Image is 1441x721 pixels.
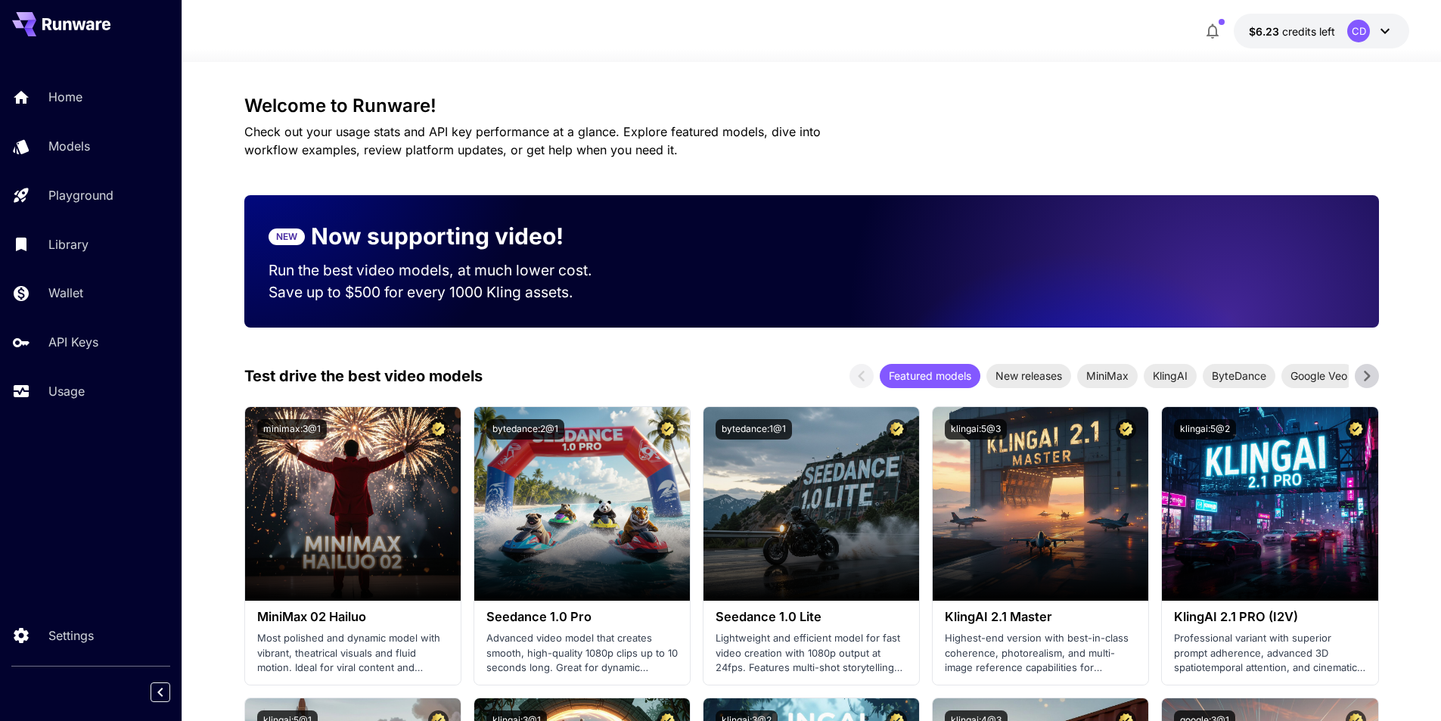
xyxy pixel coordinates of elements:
button: Collapse sidebar [151,682,170,702]
button: klingai:5@3 [945,419,1007,440]
h3: Welcome to Runware! [244,95,1379,117]
div: KlingAI [1144,364,1197,388]
button: $6.22622CD [1234,14,1409,48]
p: Now supporting video! [311,219,564,253]
p: Usage [48,382,85,400]
button: Certified Model – Vetted for best performance and includes a commercial license. [1346,419,1366,440]
p: Advanced video model that creates smooth, high-quality 1080p clips up to 10 seconds long. Great f... [486,631,678,676]
h3: KlingAI 2.1 PRO (I2V) [1174,610,1365,624]
p: Wallet [48,284,83,302]
p: Playground [48,186,113,204]
h3: Seedance 1.0 Pro [486,610,678,624]
div: Google Veo [1281,364,1356,388]
div: New releases [986,364,1071,388]
div: Featured models [880,364,980,388]
span: ByteDance [1203,368,1275,384]
p: Save up to $500 for every 1000 Kling assets. [269,281,621,303]
p: Models [48,137,90,155]
p: Settings [48,626,94,645]
img: alt [933,407,1148,601]
p: Library [48,235,89,253]
div: $6.22622 [1249,23,1335,39]
div: ByteDance [1203,364,1275,388]
div: CD [1347,20,1370,42]
p: Home [48,88,82,106]
span: $6.23 [1249,25,1282,38]
span: Google Veo [1281,368,1356,384]
div: Collapse sidebar [162,679,182,706]
span: New releases [986,368,1071,384]
span: MiniMax [1077,368,1138,384]
h3: KlingAI 2.1 Master [945,610,1136,624]
img: alt [245,407,461,601]
p: NEW [276,230,297,244]
p: Lightweight and efficient model for fast video creation with 1080p output at 24fps. Features mult... [716,631,907,676]
button: bytedance:2@1 [486,419,564,440]
span: credits left [1282,25,1335,38]
span: Featured models [880,368,980,384]
p: Run the best video models, at much lower cost. [269,259,621,281]
p: Most polished and dynamic model with vibrant, theatrical visuals and fluid motion. Ideal for vira... [257,631,449,676]
div: MiniMax [1077,364,1138,388]
p: Professional variant with superior prompt adherence, advanced 3D spatiotemporal attention, and ci... [1174,631,1365,676]
h3: Seedance 1.0 Lite [716,610,907,624]
p: API Keys [48,333,98,351]
button: bytedance:1@1 [716,419,792,440]
button: Certified Model – Vetted for best performance and includes a commercial license. [1116,419,1136,440]
p: Test drive the best video models [244,365,483,387]
button: Certified Model – Vetted for best performance and includes a commercial license. [428,419,449,440]
button: minimax:3@1 [257,419,327,440]
p: Highest-end version with best-in-class coherence, photorealism, and multi-image reference capabil... [945,631,1136,676]
button: klingai:5@2 [1174,419,1236,440]
img: alt [474,407,690,601]
img: alt [1162,407,1377,601]
span: KlingAI [1144,368,1197,384]
h3: MiniMax 02 Hailuo [257,610,449,624]
span: Check out your usage stats and API key performance at a glance. Explore featured models, dive int... [244,124,821,157]
img: alt [703,407,919,601]
button: Certified Model – Vetted for best performance and includes a commercial license. [887,419,907,440]
button: Certified Model – Vetted for best performance and includes a commercial license. [657,419,678,440]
